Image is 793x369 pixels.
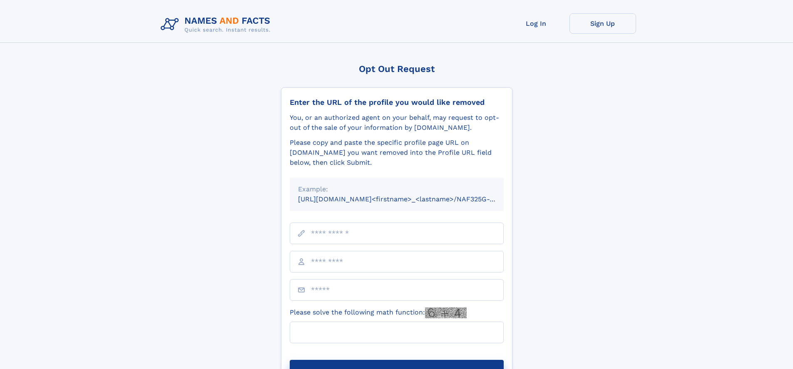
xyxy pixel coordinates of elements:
[298,184,495,194] div: Example:
[298,195,520,203] small: [URL][DOMAIN_NAME]<firstname>_<lastname>/NAF325G-xxxxxxxx
[290,113,504,133] div: You, or an authorized agent on your behalf, may request to opt-out of the sale of your informatio...
[290,307,467,318] label: Please solve the following math function:
[290,98,504,107] div: Enter the URL of the profile you would like removed
[281,64,512,74] div: Opt Out Request
[157,13,277,36] img: Logo Names and Facts
[569,13,636,34] a: Sign Up
[290,138,504,168] div: Please copy and paste the specific profile page URL on [DOMAIN_NAME] you want removed into the Pr...
[503,13,569,34] a: Log In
